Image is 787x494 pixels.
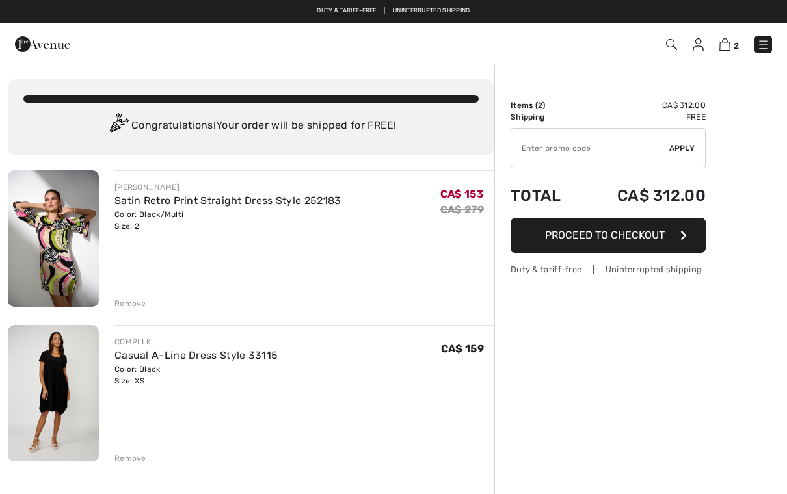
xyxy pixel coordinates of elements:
[114,194,341,207] a: Satin Retro Print Straight Dress Style 252183
[114,181,341,193] div: [PERSON_NAME]
[719,38,730,51] img: Shopping Bag
[511,99,581,111] td: Items ( )
[719,36,739,52] a: 2
[105,113,131,139] img: Congratulation2.svg
[114,452,146,464] div: Remove
[440,203,484,216] s: CA$ 279
[114,298,146,309] div: Remove
[511,174,581,218] td: Total
[581,174,706,218] td: CA$ 312.00
[669,142,695,154] span: Apply
[440,188,484,200] span: CA$ 153
[511,129,669,168] input: Promo code
[734,41,739,51] span: 2
[545,229,665,241] span: Proceed to Checkout
[114,349,278,361] a: Casual A-Line Dress Style 33115
[114,336,278,348] div: COMPLI K
[538,101,542,110] span: 2
[15,31,70,57] img: 1ère Avenue
[581,111,706,123] td: Free
[511,263,706,276] div: Duty & tariff-free | Uninterrupted shipping
[511,111,581,123] td: Shipping
[114,363,278,387] div: Color: Black Size: XS
[23,113,479,139] div: Congratulations! Your order will be shipped for FREE!
[666,39,677,50] img: Search
[15,37,70,49] a: 1ère Avenue
[757,38,770,51] img: Menu
[8,325,99,461] img: Casual A-Line Dress Style 33115
[114,209,341,232] div: Color: Black/Multi Size: 2
[441,343,484,355] span: CA$ 159
[8,170,99,307] img: Satin Retro Print Straight Dress Style 252183
[581,99,706,111] td: CA$ 312.00
[511,218,706,253] button: Proceed to Checkout
[693,38,704,51] img: My Info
